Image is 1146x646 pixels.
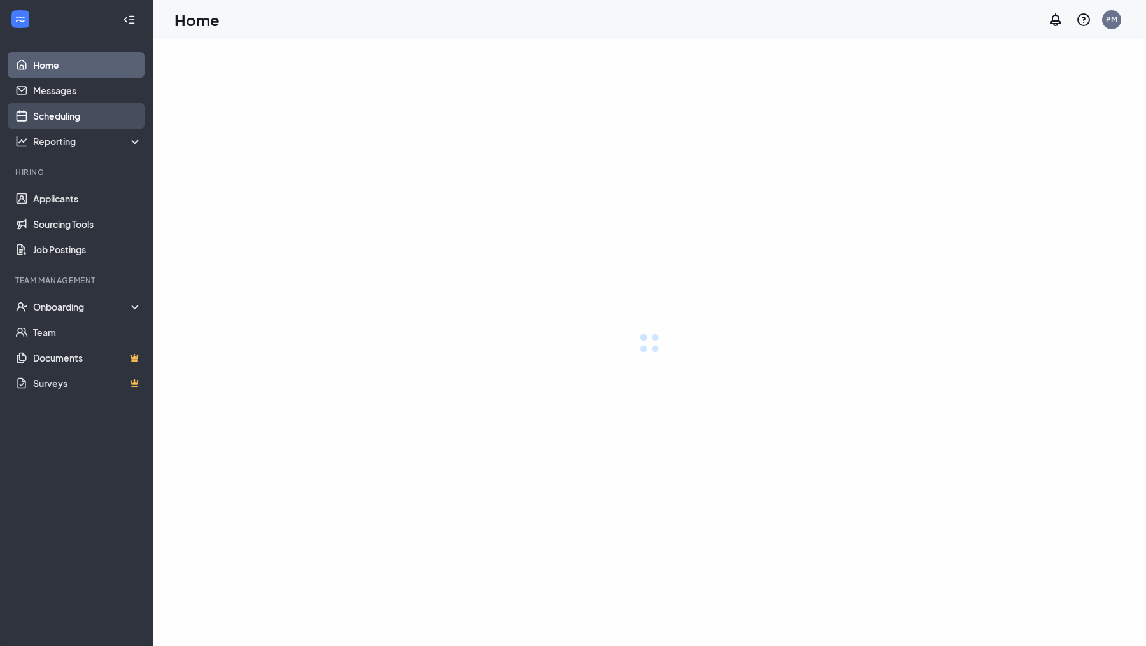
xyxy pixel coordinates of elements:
div: PM [1106,14,1117,25]
a: Scheduling [33,103,142,129]
a: Applicants [33,186,142,211]
div: Reporting [33,135,143,148]
a: Sourcing Tools [33,211,142,237]
a: Home [33,52,142,78]
div: Team Management [15,275,139,286]
svg: Analysis [15,135,28,148]
svg: Collapse [123,13,136,26]
svg: UserCheck [15,300,28,313]
h1: Home [174,9,220,31]
div: Onboarding [33,300,143,313]
a: SurveysCrown [33,370,142,396]
a: Team [33,319,142,345]
a: Messages [33,78,142,103]
a: DocumentsCrown [33,345,142,370]
svg: QuestionInfo [1076,12,1091,27]
svg: WorkstreamLogo [14,13,27,25]
svg: Notifications [1048,12,1063,27]
div: Hiring [15,167,139,178]
a: Job Postings [33,237,142,262]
